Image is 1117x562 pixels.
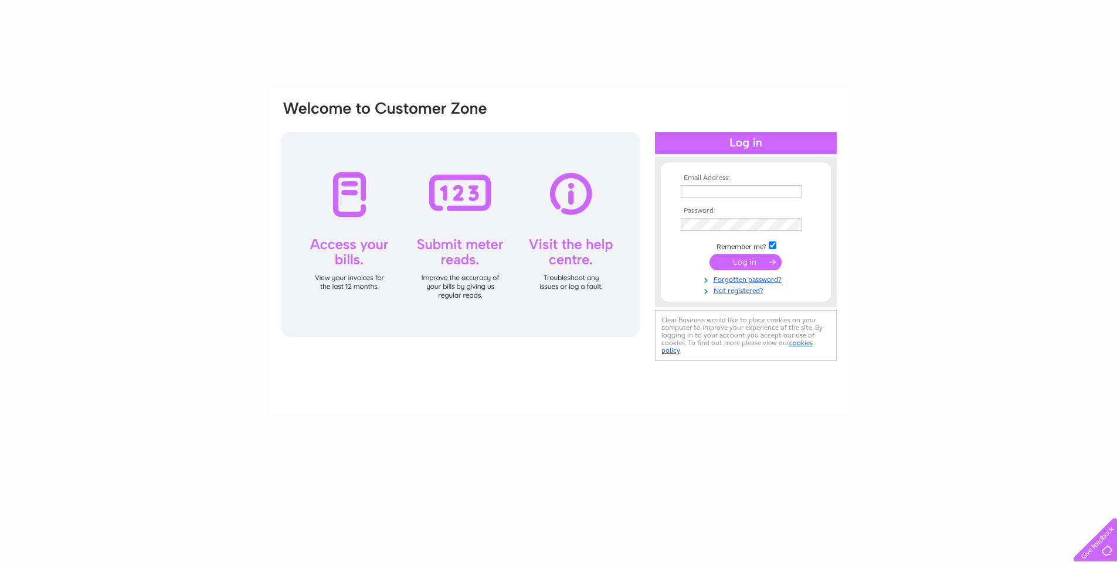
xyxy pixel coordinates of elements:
[681,284,814,295] a: Not registered?
[681,273,814,284] a: Forgotten password?
[655,310,837,361] div: Clear Business would like to place cookies on your computer to improve your experience of the sit...
[678,207,814,215] th: Password:
[661,339,813,355] a: cookies policy
[709,254,782,270] input: Submit
[678,240,814,251] td: Remember me?
[678,174,814,182] th: Email Address:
